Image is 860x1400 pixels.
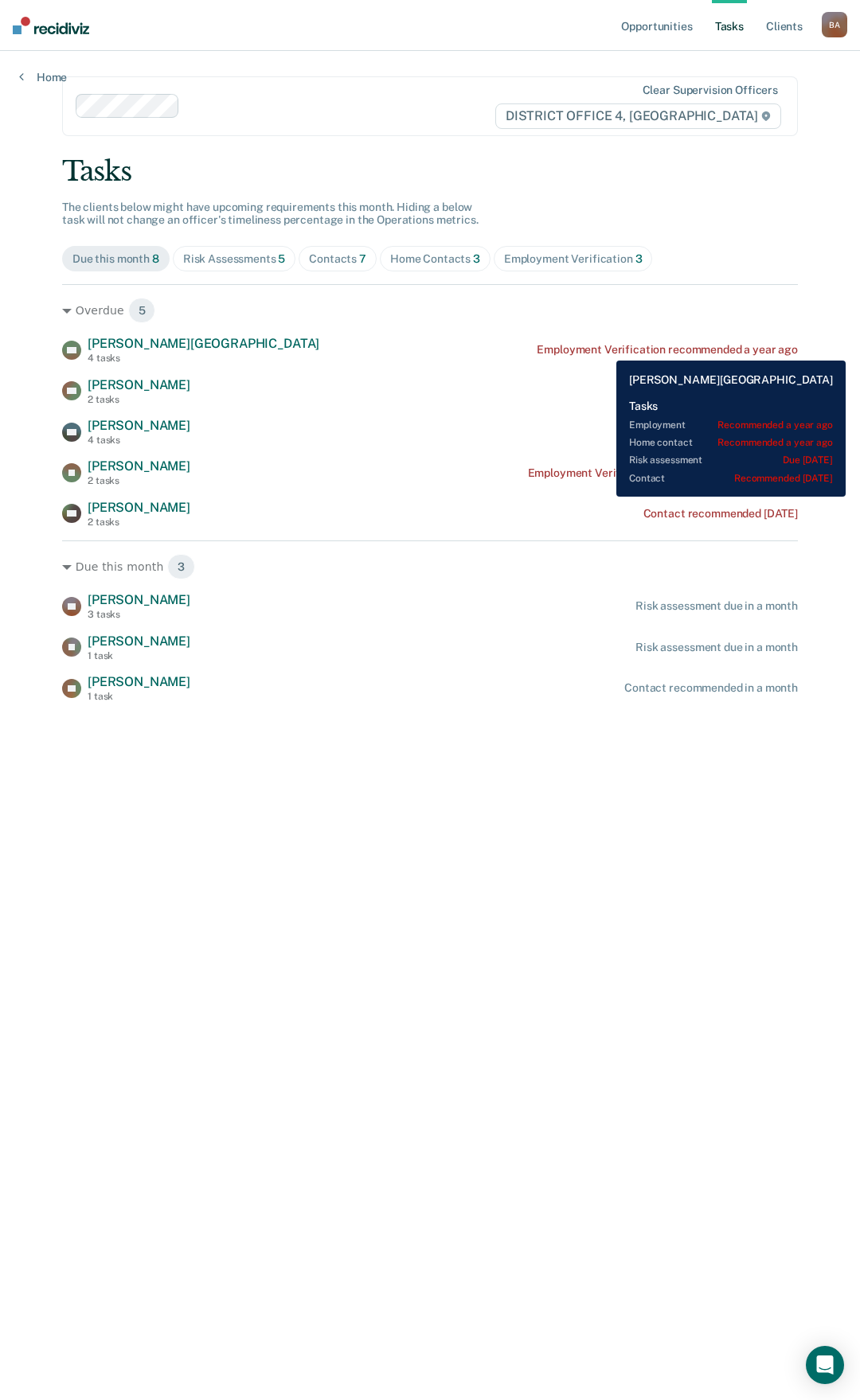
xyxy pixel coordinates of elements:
[88,609,190,620] div: 3 tasks
[473,252,480,265] span: 3
[643,84,778,97] div: Clear supervision officers
[88,500,190,515] span: [PERSON_NAME]
[278,252,285,265] span: 5
[655,384,798,398] div: Risk assessment due [DATE]
[643,507,798,521] div: Contact recommended [DATE]
[635,599,798,613] div: Risk assessment due in a month
[495,103,781,129] span: DISTRICT OFFICE 4, [GEOGRAPHIC_DATA]
[88,517,190,528] div: 2 tasks
[19,70,67,84] a: Home
[88,674,190,689] span: [PERSON_NAME]
[88,418,190,433] span: [PERSON_NAME]
[88,336,319,351] span: [PERSON_NAME][GEOGRAPHIC_DATA]
[528,466,798,480] div: Employment Verification recommended a month ago
[13,17,89,34] img: Recidiviz
[62,155,798,188] div: Tasks
[88,592,190,607] span: [PERSON_NAME]
[88,353,319,364] div: 4 tasks
[359,252,366,265] span: 7
[537,343,798,357] div: Employment Verification recommended a year ago
[635,641,798,654] div: Risk assessment due in a month
[88,458,190,474] span: [PERSON_NAME]
[88,691,190,702] div: 1 task
[72,252,159,266] div: Due this month
[390,252,480,266] div: Home Contacts
[504,252,643,266] div: Employment Verification
[88,650,190,661] div: 1 task
[88,394,190,405] div: 2 tasks
[62,201,479,227] span: The clients below might have upcoming requirements this month. Hiding a below task will not chang...
[88,634,190,649] span: [PERSON_NAME]
[128,298,156,323] span: 5
[309,252,366,266] div: Contacts
[152,252,159,265] span: 8
[88,377,190,392] span: [PERSON_NAME]
[806,1346,844,1384] div: Open Intercom Messenger
[635,252,643,265] span: 3
[62,298,798,323] div: Overdue 5
[183,252,286,266] div: Risk Assessments
[167,554,195,579] span: 3
[624,681,798,695] div: Contact recommended in a month
[62,554,798,579] div: Due this month 3
[88,475,190,486] div: 2 tasks
[822,12,847,37] div: B A
[822,12,847,37] button: BA
[655,425,798,439] div: Risk assessment due [DATE]
[88,435,190,446] div: 4 tasks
